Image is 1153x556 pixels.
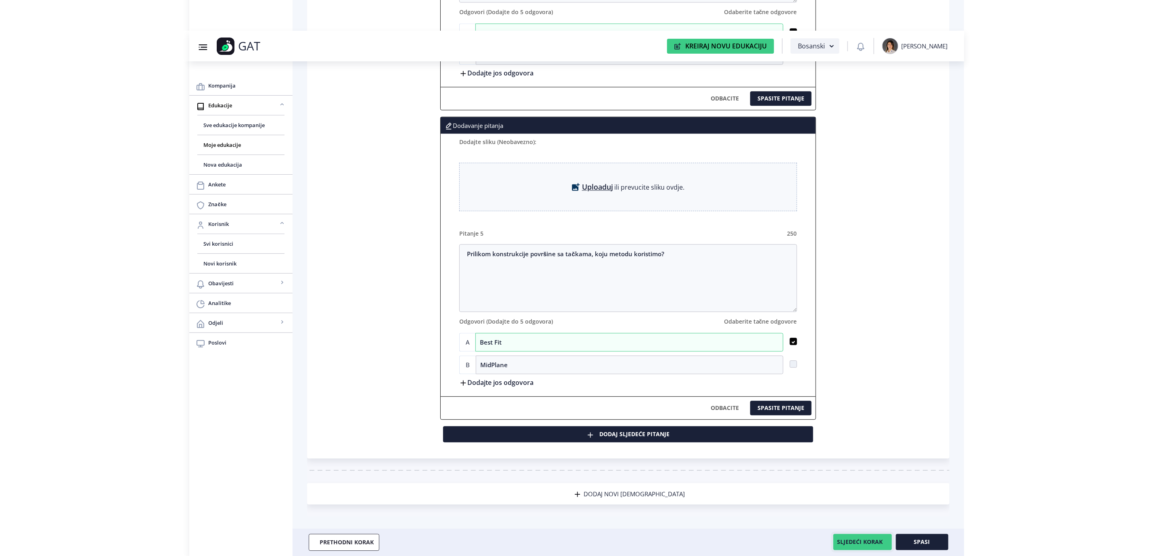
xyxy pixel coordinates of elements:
img: upload-img-icon.svg [572,183,580,191]
a: Uploaduj [582,183,613,191]
span: Sve edukacije kompanije [204,120,278,130]
input: Dodajte odgovor [476,355,783,374]
a: Sve edukacije kompanije [197,115,285,135]
label: Dodajte sliku (Neobavezno): [459,138,536,146]
span: Odjeli [209,318,278,328]
span: Nova edukacija [204,160,278,169]
button: Dodaj sljedeće pitanje [443,426,814,442]
p: GAT [239,42,261,50]
a: Korisnik [189,214,293,234]
label: Odaberite tačne odgovore [724,8,797,16]
input: Dodajte odgovor [475,333,783,351]
span: Analitike [209,298,286,308]
span: A [459,23,475,42]
span: Moje edukacije [204,140,278,150]
a: Obavijesti [189,274,293,293]
button: SPASITE PITANJE [750,91,812,106]
label: Dodajte jos odgovora [459,378,534,387]
label: 250 [787,230,797,238]
button: PRETHODNI KORAK [309,534,379,551]
button: ODBACITE [703,401,746,415]
div: [PERSON_NAME] [902,42,948,50]
span: Novi korisnik [204,259,278,268]
label: Dodajte jos odgovora [459,69,534,77]
label: Pitanje 5 [459,230,483,238]
a: Nova edukacija [197,155,285,174]
img: create-new-education-icon.svg [674,43,681,50]
a: Edukacije [189,96,293,115]
a: Ankete [189,175,293,194]
span: Kompanija [209,81,286,90]
button: ODBACITE [703,91,746,106]
span: Edukacije [209,100,278,110]
span: Svi korisnici [204,239,278,249]
a: Značke [189,194,293,214]
a: Svi korisnici [197,234,285,253]
a: Moje edukacije [197,135,285,155]
span: Poslovi [209,338,286,347]
label: Odaberite tačne odgovore [724,318,797,326]
span: Ankete [209,180,286,189]
a: Poslovi [189,333,293,352]
a: Analitike [189,293,293,313]
span: Spasi [914,539,930,545]
button: SLJEDEĆI KORAK [833,534,892,550]
label: Odgovori (Dodajte do 5 odgovora) [459,8,553,16]
a: Kompanija [189,76,293,95]
span: Značke [209,199,286,209]
span: B [459,355,476,374]
span: DODAJ NOVI [DEMOGRAPHIC_DATA] [584,490,685,498]
span: Obavijesti [209,278,278,288]
button: Bosanski [791,38,839,54]
a: GAT [217,38,312,55]
span: Dodavanje pitanja [445,121,503,130]
input: Dodajte odgovor [475,23,783,42]
label: Odgovori (Dodajte do 5 odgovora) [459,318,553,326]
button: Kreiraj Novu Edukaciju [667,39,774,54]
a: Novi korisnik [197,254,285,273]
span: Korisnik [209,219,278,229]
span: A [459,333,475,351]
span: ili prevucite sliku ovdje. [614,183,684,192]
button: SPASITE PITANJE [750,401,812,415]
button: Spasi [896,534,948,550]
a: Odjeli [189,313,293,332]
